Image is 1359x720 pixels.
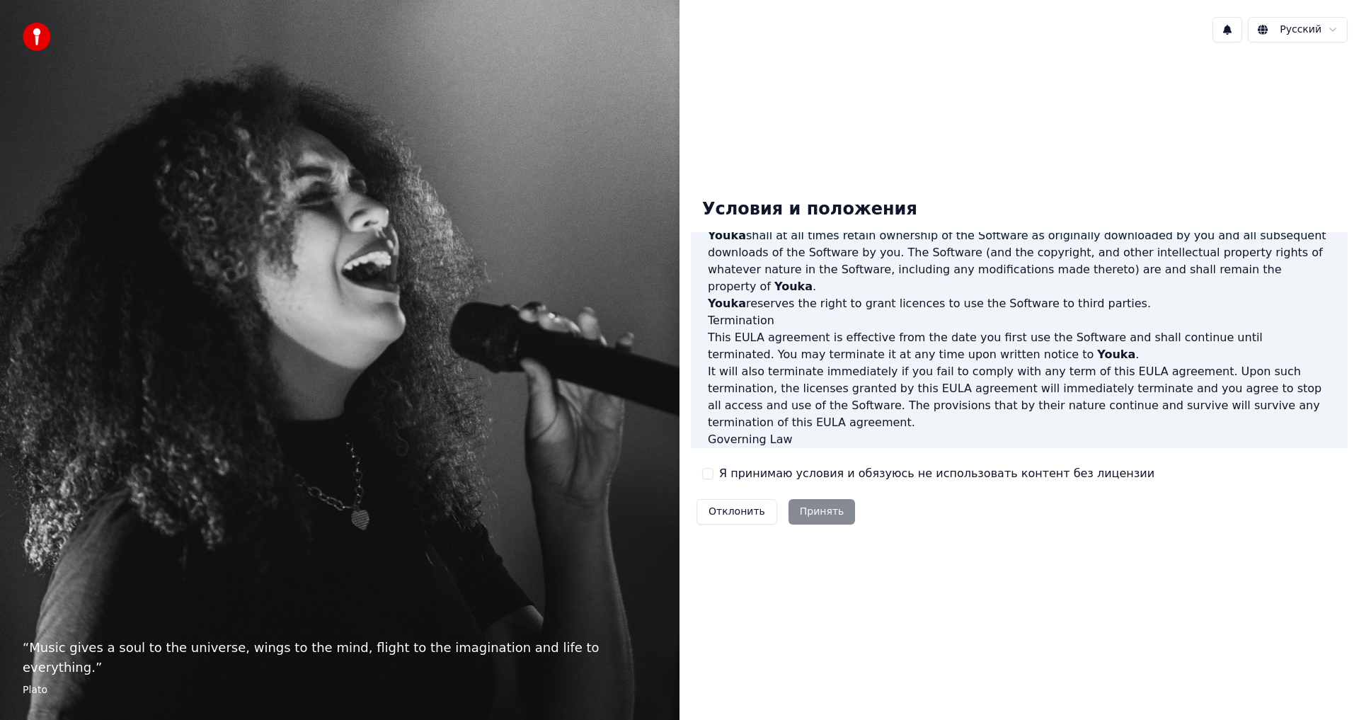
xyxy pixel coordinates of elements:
span: Youka [708,297,746,310]
p: This EULA agreement is effective from the date you first use the Software and shall continue unti... [708,329,1331,363]
p: shall at all times retain ownership of the Software as originally downloaded by you and all subse... [708,227,1331,295]
span: Youka [708,229,746,242]
span: Youka [1097,348,1135,361]
div: Условия и положения [691,187,929,232]
p: This EULA agreement, and any dispute arising out of or in connection with this EULA agreement, sh... [708,448,1331,482]
span: Youka [774,280,813,293]
img: youka [23,23,51,51]
button: Отклонить [696,499,777,525]
h3: Termination [708,312,1331,329]
p: reserves the right to grant licences to use the Software to third parties. [708,295,1331,312]
footer: Plato [23,683,657,697]
h3: Governing Law [708,431,1331,448]
p: “ Music gives a soul to the universe, wings to the mind, flight to the imagination and life to ev... [23,638,657,678]
label: Я принимаю условия и обязуюсь не использовать контент без лицензии [719,465,1154,482]
p: It will also terminate immediately if you fail to comply with any term of this EULA agreement. Up... [708,363,1331,431]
